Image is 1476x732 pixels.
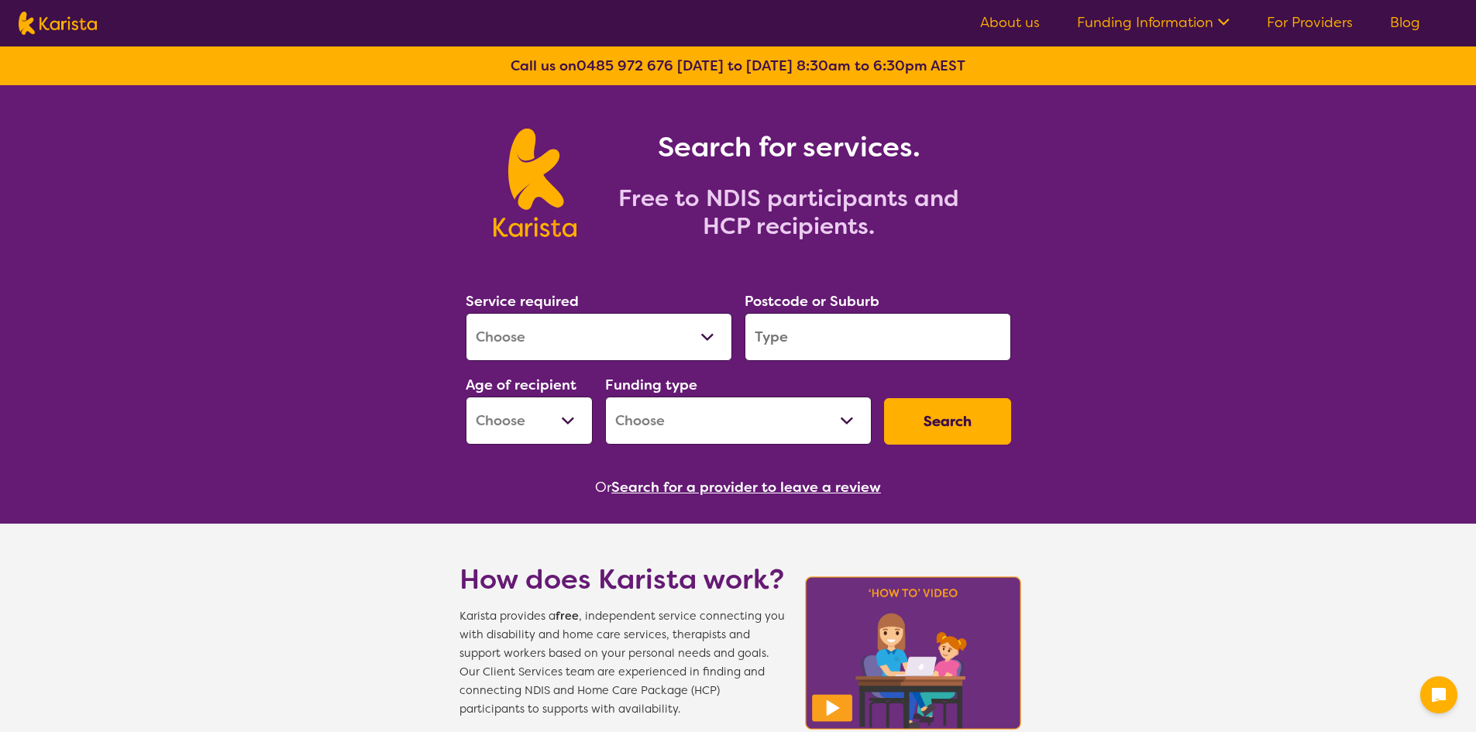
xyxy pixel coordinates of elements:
a: 0485 972 676 [576,57,673,75]
button: Search [884,398,1011,445]
h1: How does Karista work? [459,561,785,598]
img: Karista logo [19,12,97,35]
h1: Search for services. [595,129,982,166]
span: Karista provides a , independent service connecting you with disability and home care services, t... [459,607,785,719]
a: Funding Information [1077,13,1230,32]
a: About us [980,13,1040,32]
button: Search for a provider to leave a review [611,476,881,499]
input: Type [745,313,1011,361]
a: Blog [1390,13,1420,32]
a: For Providers [1267,13,1353,32]
h2: Free to NDIS participants and HCP recipients. [595,184,982,240]
label: Postcode or Suburb [745,292,879,311]
label: Age of recipient [466,376,576,394]
b: free [556,609,579,624]
img: Karista logo [494,129,576,237]
b: Call us on [DATE] to [DATE] 8:30am to 6:30pm AEST [511,57,965,75]
span: Or [595,476,611,499]
label: Service required [466,292,579,311]
label: Funding type [605,376,697,394]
